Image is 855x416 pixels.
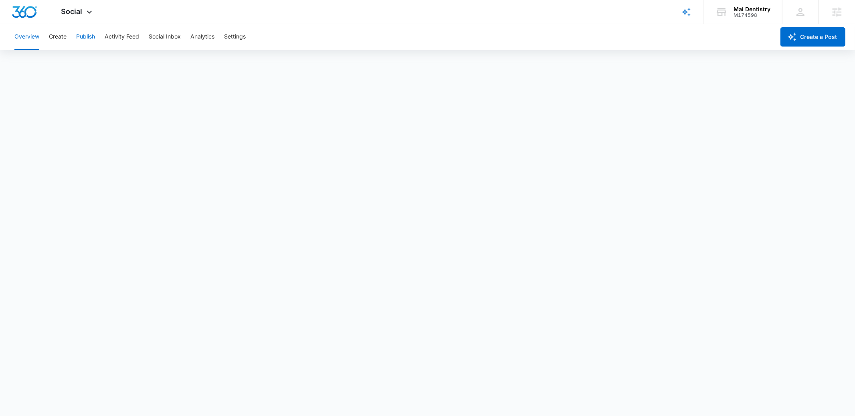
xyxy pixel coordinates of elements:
button: Social Inbox [149,24,181,50]
button: Publish [76,24,95,50]
button: Settings [224,24,246,50]
button: Overview [14,24,39,50]
button: Create a Post [780,27,845,47]
button: Analytics [190,24,214,50]
span: Social [61,7,83,16]
button: Create [49,24,67,50]
div: account id [734,12,770,18]
div: account name [734,6,770,12]
button: Activity Feed [105,24,139,50]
